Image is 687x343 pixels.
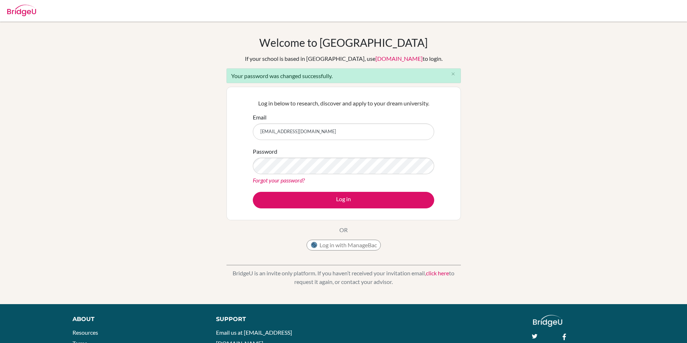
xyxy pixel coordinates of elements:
[533,315,562,327] img: logo_white@2x-f4f0deed5e89b7ecb1c2cc34c3e3d731f90f0f143d5ea2071677605dd97b5244.png
[216,315,335,324] div: Support
[245,54,442,63] div: If your school is based in [GEOGRAPHIC_DATA], use to login.
[226,269,461,286] p: BridgeU is an invite only platform. If you haven’t received your invitation email, to request it ...
[72,315,200,324] div: About
[426,270,449,276] a: click here
[259,36,428,49] h1: Welcome to [GEOGRAPHIC_DATA]
[446,69,461,80] button: Close
[253,147,277,156] label: Password
[375,55,423,62] a: [DOMAIN_NAME]
[307,240,381,251] button: Log in with ManageBac
[226,68,461,83] div: Your password was changed successfully.
[339,226,348,234] p: OR
[253,192,434,208] button: Log in
[253,177,305,184] a: Forgot your password?
[253,113,267,122] label: Email
[7,5,36,16] img: Bridge-U
[450,71,456,77] i: close
[253,99,434,108] p: Log in below to research, discover and apply to your dream university.
[72,329,98,336] a: Resources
